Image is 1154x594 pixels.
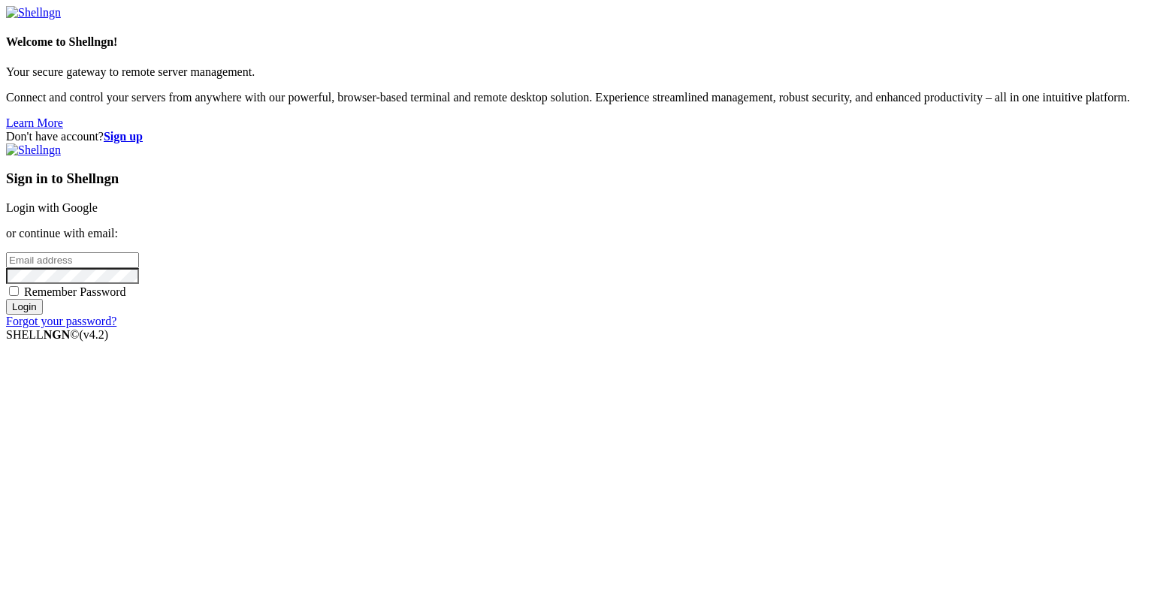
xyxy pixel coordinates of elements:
input: Email address [6,252,139,268]
div: Don't have account? [6,130,1148,143]
a: Login with Google [6,201,98,214]
p: Your secure gateway to remote server management. [6,65,1148,79]
a: Sign up [104,130,143,143]
a: Forgot your password? [6,315,116,327]
span: SHELL © [6,328,108,341]
img: Shellngn [6,6,61,20]
p: or continue with email: [6,227,1148,240]
h3: Sign in to Shellngn [6,170,1148,187]
b: NGN [44,328,71,341]
span: 4.2.0 [80,328,109,341]
h4: Welcome to Shellngn! [6,35,1148,49]
span: Remember Password [24,285,126,298]
img: Shellngn [6,143,61,157]
a: Learn More [6,116,63,129]
input: Login [6,299,43,315]
input: Remember Password [9,286,19,296]
p: Connect and control your servers from anywhere with our powerful, browser-based terminal and remo... [6,91,1148,104]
